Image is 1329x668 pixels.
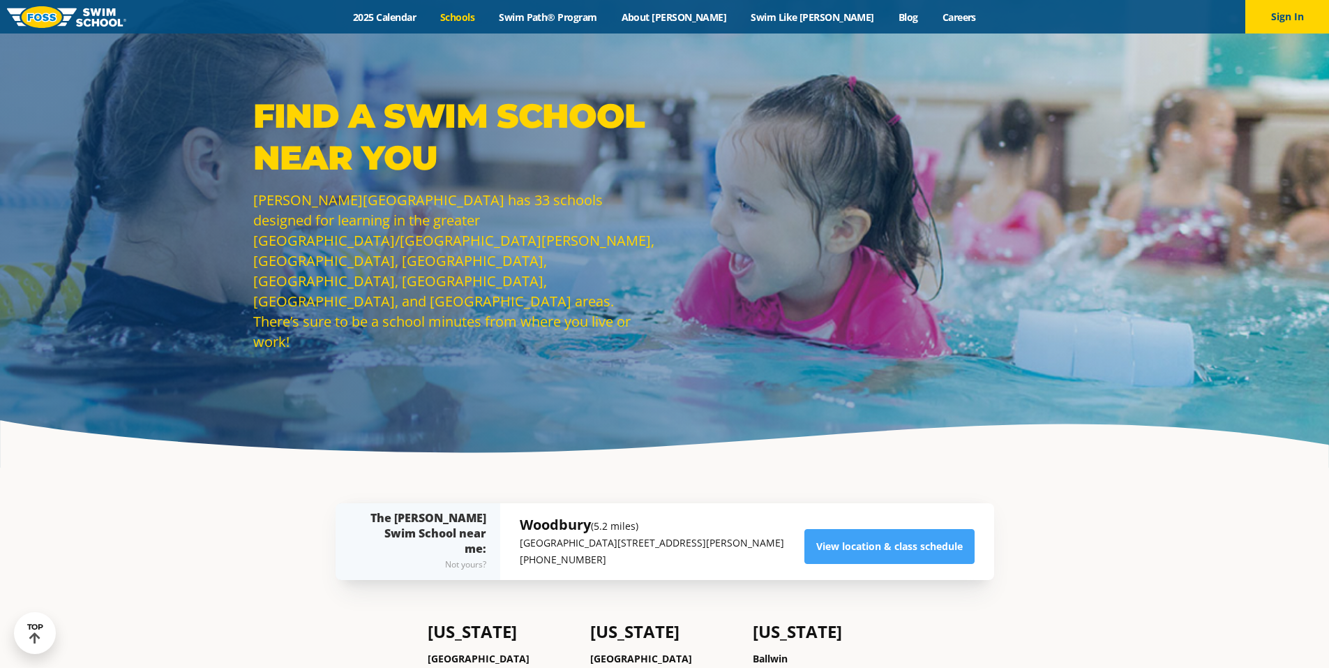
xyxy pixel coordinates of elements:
h5: Woodbury [520,515,784,535]
a: Swim Like [PERSON_NAME] [739,10,887,24]
div: Not yours? [363,556,486,573]
h4: [US_STATE] [753,622,901,641]
a: View location & class schedule [804,529,975,564]
a: 2025 Calendar [341,10,428,24]
a: Ballwin [753,652,788,665]
p: [GEOGRAPHIC_DATA][STREET_ADDRESS][PERSON_NAME] [520,535,784,551]
p: [PHONE_NUMBER] [520,551,784,568]
a: Blog [886,10,930,24]
a: [GEOGRAPHIC_DATA] [590,652,692,665]
h4: [US_STATE] [428,622,576,641]
div: TOP [27,623,43,644]
a: About [PERSON_NAME] [609,10,739,24]
p: Find a Swim School Near You [253,95,658,179]
a: Swim Path® Program [487,10,609,24]
a: Careers [930,10,988,24]
div: The [PERSON_NAME] Swim School near me: [363,510,486,573]
a: [GEOGRAPHIC_DATA] [428,652,530,665]
a: Schools [428,10,487,24]
h4: [US_STATE] [590,622,739,641]
img: FOSS Swim School Logo [7,6,126,28]
p: [PERSON_NAME][GEOGRAPHIC_DATA] has 33 schools designed for learning in the greater [GEOGRAPHIC_DA... [253,190,658,352]
small: (5.2 miles) [591,519,638,533]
